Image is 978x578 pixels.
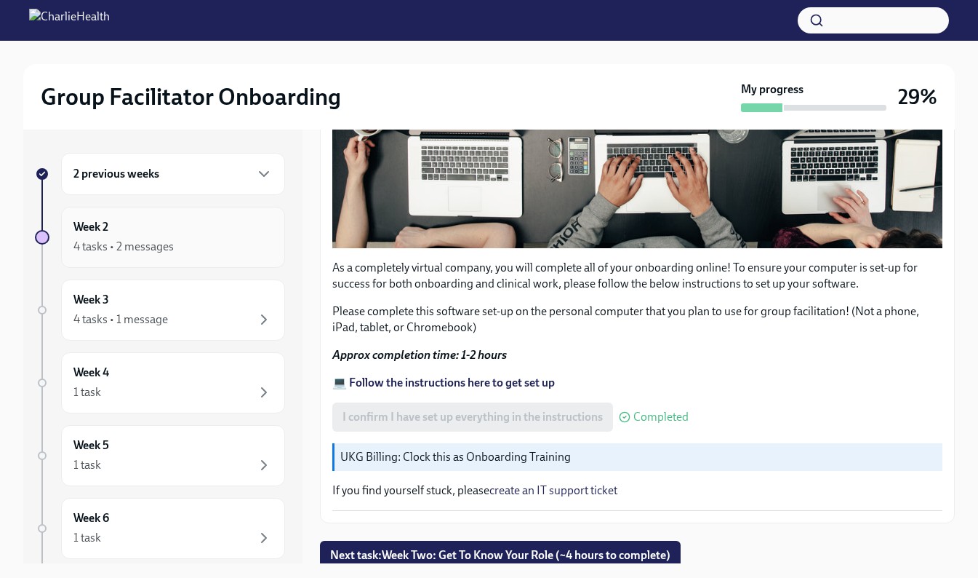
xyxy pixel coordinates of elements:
[73,530,101,546] div: 1 task
[73,292,109,308] h6: Week 3
[73,365,109,381] h6: Week 4
[35,352,285,413] a: Week 41 task
[73,510,109,526] h6: Week 6
[73,438,109,454] h6: Week 5
[340,449,937,465] p: UKG Billing: Clock this as Onboarding Training
[898,84,937,110] h3: 29%
[35,207,285,268] a: Week 24 tasks • 2 messages
[73,219,108,235] h6: Week 2
[332,376,555,389] a: 💻 Follow the instructions here to get set up
[73,239,174,255] div: 4 tasks • 2 messages
[73,384,101,400] div: 1 task
[35,425,285,486] a: Week 51 task
[73,312,168,328] div: 4 tasks • 1 message
[73,166,159,182] h6: 2 previous weeks
[61,153,285,195] div: 2 previous weeks
[332,483,942,499] p: If you find yourself stuck, please
[489,483,617,497] a: create an IT support ticket
[29,9,110,32] img: CharlieHealth
[741,82,803,98] strong: My progress
[332,260,942,292] p: As a completely virtual company, you will complete all of your onboarding online! To ensure your ...
[41,82,341,111] h2: Group Facilitator Onboarding
[35,498,285,559] a: Week 61 task
[332,348,507,362] strong: Approx completion time: 1-2 hours
[320,541,681,570] button: Next task:Week Two: Get To Know Your Role (~4 hours to complete)
[73,457,101,473] div: 1 task
[35,280,285,341] a: Week 34 tasks • 1 message
[633,411,689,423] span: Completed
[332,304,942,336] p: Please complete this software set-up on the personal computer that you plan to use for group faci...
[330,548,670,563] span: Next task : Week Two: Get To Know Your Role (~4 hours to complete)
